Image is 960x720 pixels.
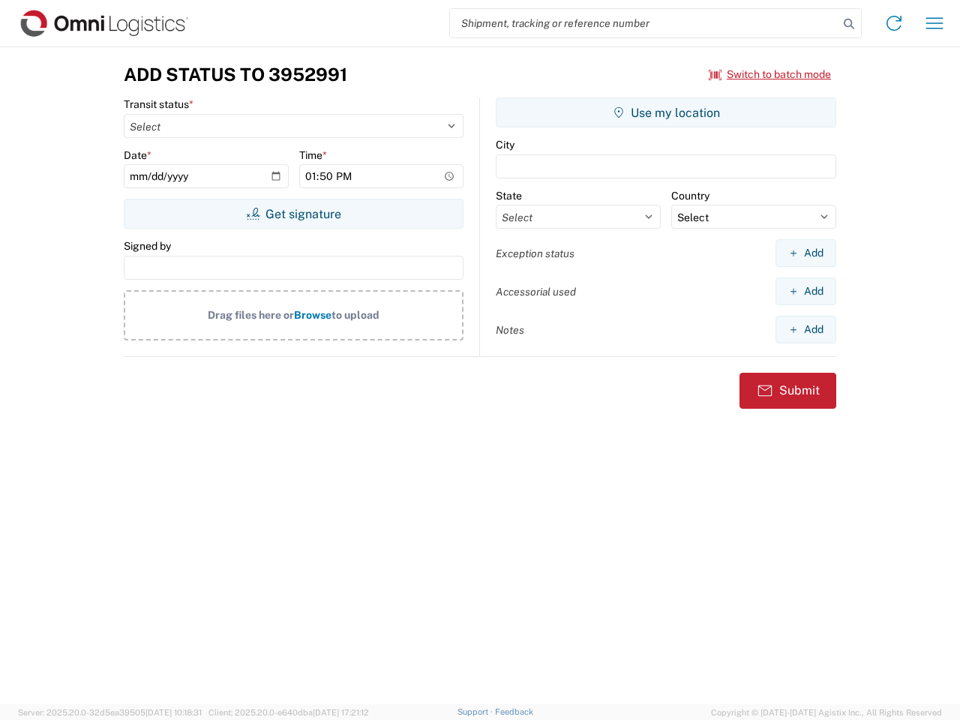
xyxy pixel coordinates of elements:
[496,323,524,337] label: Notes
[739,373,836,409] button: Submit
[145,708,202,717] span: [DATE] 10:18:31
[496,247,574,260] label: Exception status
[299,148,327,162] label: Time
[775,239,836,267] button: Add
[331,309,379,321] span: to upload
[709,62,831,87] button: Switch to batch mode
[496,189,522,202] label: State
[671,189,709,202] label: Country
[450,9,838,37] input: Shipment, tracking or reference number
[208,708,369,717] span: Client: 2025.20.0-e640dba
[124,64,347,85] h3: Add Status to 3952991
[208,309,294,321] span: Drag files here or
[711,706,942,719] span: Copyright © [DATE]-[DATE] Agistix Inc., All Rights Reserved
[496,138,514,151] label: City
[496,97,836,127] button: Use my location
[496,285,576,298] label: Accessorial used
[124,239,171,253] label: Signed by
[124,148,151,162] label: Date
[313,708,369,717] span: [DATE] 17:21:12
[124,97,193,111] label: Transit status
[18,708,202,717] span: Server: 2025.20.0-32d5ea39505
[775,316,836,343] button: Add
[124,199,463,229] button: Get signature
[294,309,331,321] span: Browse
[457,707,495,716] a: Support
[775,277,836,305] button: Add
[495,707,533,716] a: Feedback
